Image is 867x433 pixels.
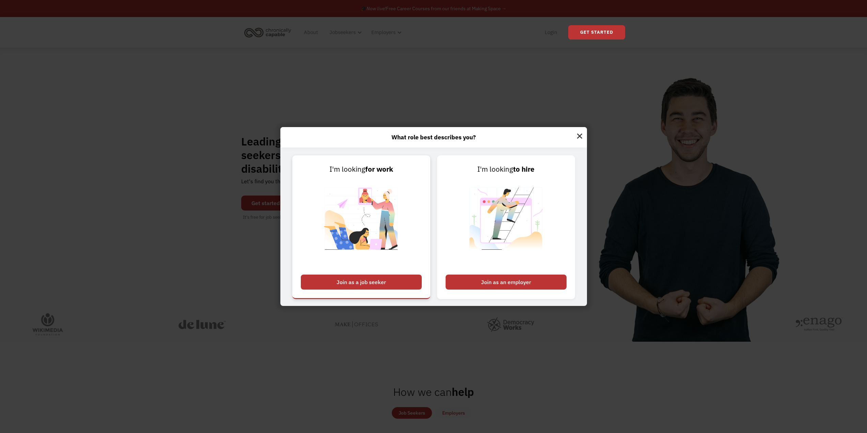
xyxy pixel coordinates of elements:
div: Jobseekers [325,21,364,43]
strong: to hire [513,165,535,174]
strong: What role best describes you? [391,133,476,141]
a: I'm lookingto hireJoin as an employer [437,155,575,299]
a: About [300,21,322,43]
div: Jobseekers [329,28,356,36]
a: home [242,25,296,40]
div: Join as an employer [446,275,567,290]
a: Login [541,21,561,43]
div: Employers [367,21,404,43]
div: Join as a job seeker [301,275,422,290]
strong: for work [365,165,393,174]
img: Chronically Capable Personalized Job Matching [319,175,404,271]
img: Chronically Capable logo [242,25,293,40]
a: I'm lookingfor workJoin as a job seeker [292,155,430,299]
a: Get Started [568,25,625,40]
div: I'm looking [446,164,567,175]
div: I'm looking [301,164,422,175]
div: Employers [371,28,396,36]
